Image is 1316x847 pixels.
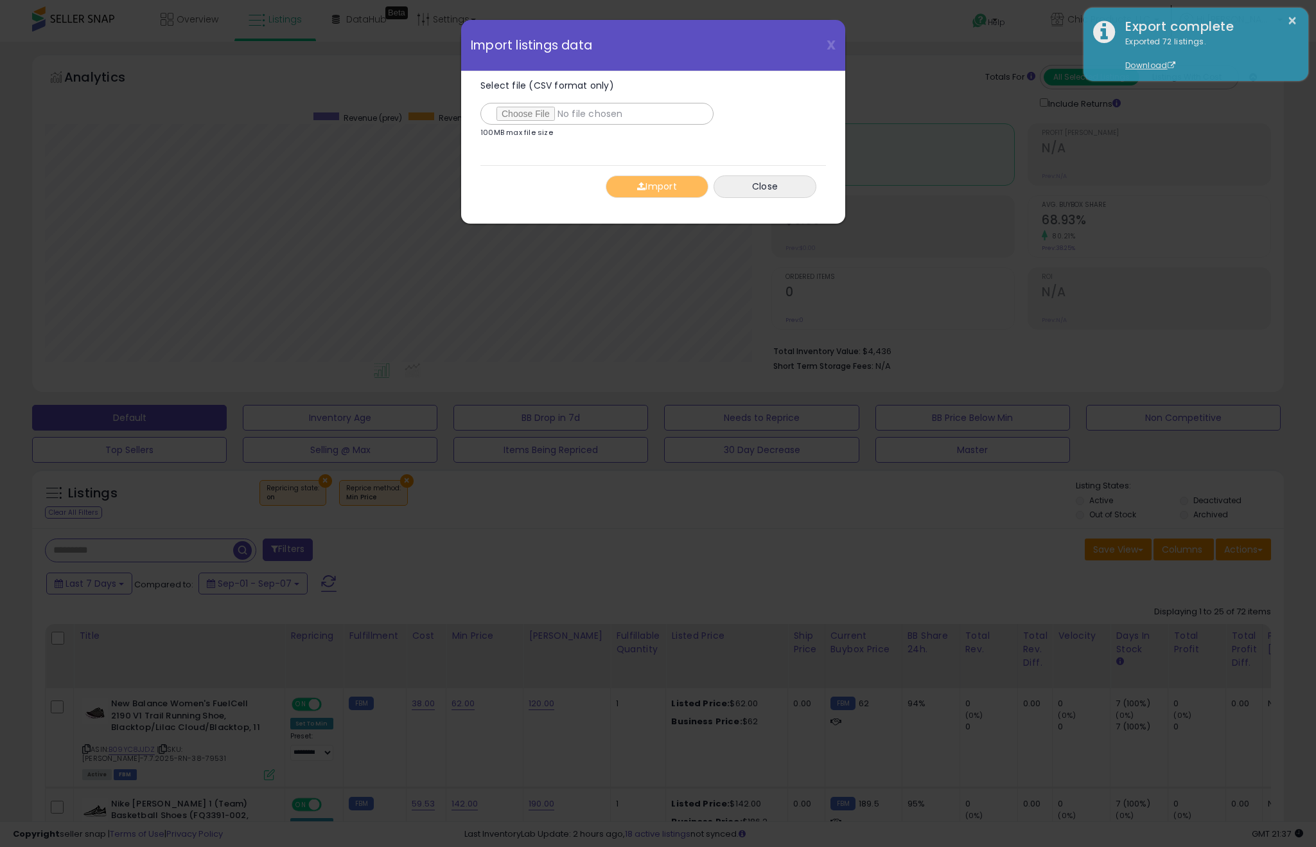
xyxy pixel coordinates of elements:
[480,129,553,136] p: 100MB max file size
[606,175,708,198] button: Import
[827,36,836,54] span: X
[1125,60,1175,71] a: Download
[471,39,592,51] span: Import listings data
[1116,17,1299,36] div: Export complete
[1116,36,1299,72] div: Exported 72 listings.
[480,79,614,92] span: Select file (CSV format only)
[714,175,816,198] button: Close
[1287,13,1297,29] button: ×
